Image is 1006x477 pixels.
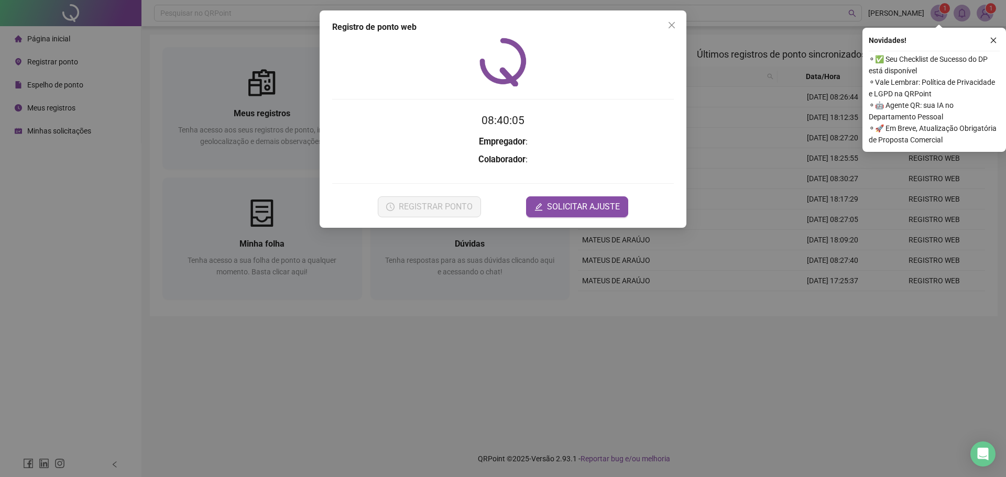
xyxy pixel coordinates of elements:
[970,441,996,467] div: Open Intercom Messenger
[990,37,997,44] span: close
[378,196,481,217] button: REGISTRAR PONTO
[332,21,674,34] div: Registro de ponto web
[869,53,1000,76] span: ⚬ ✅ Seu Checklist de Sucesso do DP está disponível
[332,153,674,167] h3: :
[547,201,620,213] span: SOLICITAR AJUSTE
[663,17,680,34] button: Close
[534,203,543,211] span: edit
[526,196,628,217] button: editSOLICITAR AJUSTE
[869,99,1000,123] span: ⚬ 🤖 Agente QR: sua IA no Departamento Pessoal
[869,76,1000,99] span: ⚬ Vale Lembrar: Política de Privacidade e LGPD na QRPoint
[478,154,526,164] strong: Colaborador
[332,135,674,149] h3: :
[479,137,526,147] strong: Empregador
[482,114,524,127] time: 08:40:05
[668,21,676,29] span: close
[479,38,527,86] img: QRPoint
[869,35,906,46] span: Novidades !
[869,123,1000,146] span: ⚬ 🚀 Em Breve, Atualização Obrigatória de Proposta Comercial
